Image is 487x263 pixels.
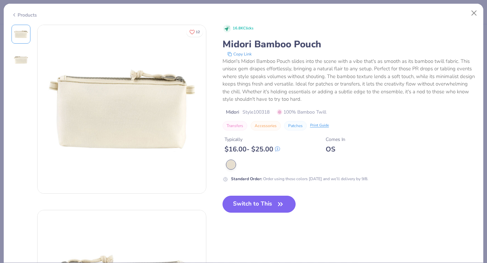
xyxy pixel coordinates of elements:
[186,27,203,37] button: Like
[233,26,253,31] span: 16.8K Clicks
[242,109,270,116] span: Style 100318
[231,176,262,182] strong: Standard Order :
[13,52,29,68] img: Back
[225,51,254,57] button: copy to clipboard
[277,109,326,116] span: 100% Bamboo Twill
[226,109,239,116] span: Midori
[231,176,368,182] div: Order using these colors [DATE] and we’ll delivery by 9/8.
[223,57,476,103] div: Midori's Midori Bamboo Pouch slides into the scene with a vibe that's as smooth as its bamboo twi...
[326,136,345,143] div: Comes In
[223,196,296,213] button: Switch to This
[326,145,345,153] div: OS
[196,30,200,34] span: 12
[251,121,281,130] button: Accessories
[225,136,280,143] div: Typically
[11,11,37,19] div: Products
[284,121,307,130] button: Patches
[223,121,247,130] button: Transfers
[468,7,481,20] button: Close
[13,26,29,42] img: Front
[225,145,280,153] div: $ 16.00 - $ 25.00
[38,25,206,193] img: Front
[310,123,329,128] div: Print Guide
[223,38,476,51] div: Midori Bamboo Pouch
